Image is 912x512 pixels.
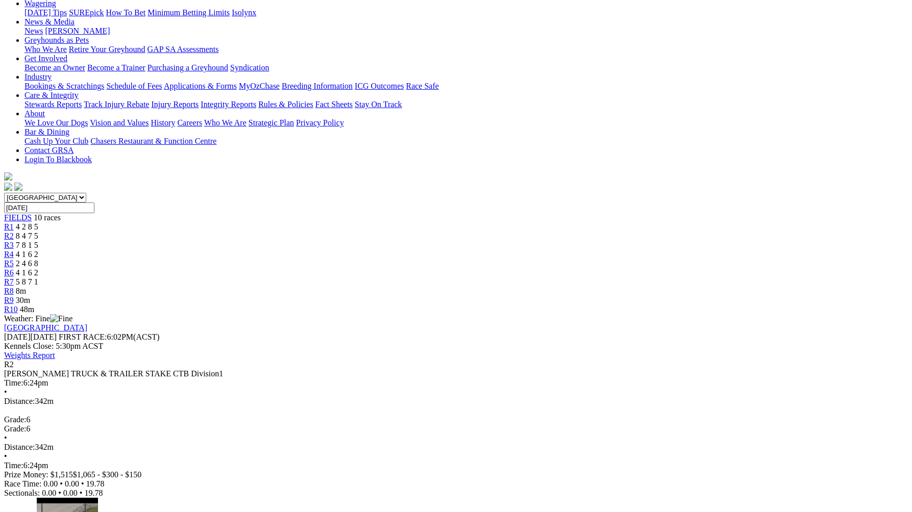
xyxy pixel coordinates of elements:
a: Minimum Betting Limits [147,8,230,17]
a: R7 [4,277,14,286]
a: R10 [4,305,18,314]
div: Kennels Close: 5:30pm ACST [4,342,908,351]
a: [PERSON_NAME] [45,27,110,35]
a: Become a Trainer [87,63,145,72]
span: 48m [20,305,34,314]
a: R1 [4,222,14,231]
span: Sectionals: [4,489,40,497]
a: Contact GRSA [24,146,73,155]
span: 4 2 8 5 [16,222,38,231]
div: Wagering [24,8,908,17]
a: Stewards Reports [24,100,82,109]
span: FIRST RACE: [59,332,107,341]
a: Privacy Policy [296,118,344,127]
span: Distance: [4,443,35,451]
a: History [151,118,175,127]
div: [PERSON_NAME] TRUCK & TRAILER STAKE CTB Division1 [4,369,908,378]
div: Care & Integrity [24,100,908,109]
a: Careers [177,118,202,127]
div: About [24,118,908,127]
a: R8 [4,287,14,295]
a: R5 [4,259,14,268]
a: Get Involved [24,54,67,63]
div: Industry [24,82,908,91]
a: Integrity Reports [201,100,256,109]
span: Distance: [4,397,35,405]
span: 7 8 1 5 [16,241,38,249]
a: Applications & Forms [164,82,237,90]
a: About [24,109,45,118]
span: • [4,433,7,442]
span: R2 [4,232,14,240]
a: Strategic Plan [249,118,294,127]
a: How To Bet [106,8,146,17]
span: 0.00 [63,489,78,497]
a: Retire Your Greyhound [69,45,145,54]
span: 0.00 [65,479,79,488]
img: Fine [50,314,72,323]
a: Care & Integrity [24,91,79,99]
div: 342m [4,443,908,452]
span: Race Time: [4,479,41,488]
span: 8 4 7 5 [16,232,38,240]
a: Bookings & Scratchings [24,82,104,90]
img: facebook.svg [4,183,12,191]
a: Vision and Values [90,118,149,127]
a: News & Media [24,17,75,26]
span: 2 4 6 8 [16,259,38,268]
a: R9 [4,296,14,304]
a: Stay On Track [355,100,402,109]
a: Track Injury Rebate [84,100,149,109]
span: • [81,479,84,488]
div: 6:24pm [4,461,908,470]
div: 6 [4,424,908,433]
a: FIELDS [4,213,32,222]
div: 6:24pm [4,378,908,388]
a: Rules & Policies [258,100,313,109]
span: 0.00 [42,489,56,497]
a: Chasers Restaurant & Function Centre [90,137,216,145]
span: Time: [4,378,23,387]
img: logo-grsa-white.png [4,172,12,181]
span: • [80,489,83,497]
span: Grade: [4,415,27,424]
span: Time: [4,461,23,470]
a: SUREpick [69,8,104,17]
span: $1,065 - $300 - $150 [73,470,142,479]
a: Race Safe [406,82,438,90]
a: Cash Up Your Club [24,137,88,145]
a: R6 [4,268,14,277]
a: We Love Our Dogs [24,118,88,127]
span: • [58,489,61,497]
a: Industry [24,72,52,81]
span: 19.78 [86,479,105,488]
span: • [60,479,63,488]
a: Breeding Information [282,82,353,90]
a: MyOzChase [239,82,280,90]
a: GAP SA Assessments [147,45,219,54]
div: Prize Money: $1,515 [4,470,908,479]
div: News & Media [24,27,908,36]
span: [DATE] [4,332,31,341]
span: 5 8 7 1 [16,277,38,286]
a: Purchasing a Greyhound [147,63,228,72]
a: Schedule of Fees [106,82,162,90]
a: Weights Report [4,351,55,360]
a: Login To Blackbook [24,155,92,164]
a: Become an Owner [24,63,85,72]
img: twitter.svg [14,183,22,191]
a: Injury Reports [151,100,199,109]
a: R3 [4,241,14,249]
span: • [4,388,7,396]
span: R2 [4,360,14,369]
a: News [24,27,43,35]
a: R4 [4,250,14,259]
div: Bar & Dining [24,137,908,146]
